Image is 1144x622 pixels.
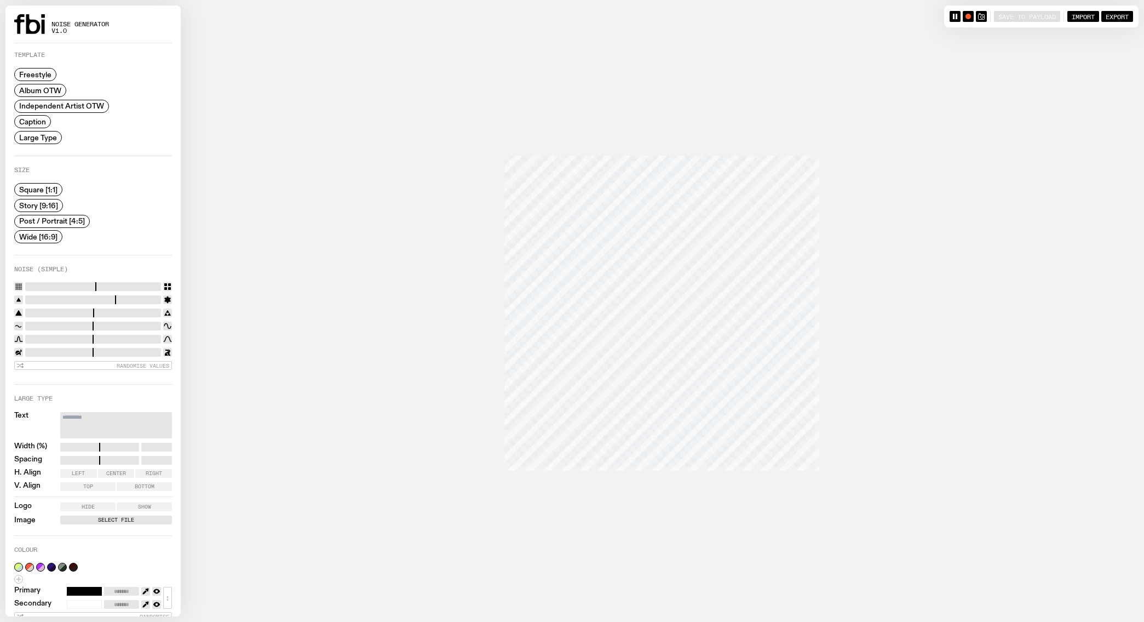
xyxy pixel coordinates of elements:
[14,396,53,402] label: Large Type
[14,469,41,478] label: H. Align
[19,217,85,225] span: Post / Portrait [4:5]
[62,516,170,524] label: Select File
[19,186,58,194] span: Square [1:1]
[14,52,45,58] label: Template
[998,13,1056,20] span: Save to Payload
[51,28,109,34] span: v1.0
[140,614,169,620] span: Randomise
[72,471,85,476] span: Left
[135,484,154,489] span: Bottom
[51,21,109,27] span: Noise Generator
[117,363,169,369] span: Randomise Values
[1067,11,1099,22] button: Import
[19,86,61,94] span: Album OTW
[14,412,28,438] label: Text
[14,600,51,609] label: Secondary
[14,456,42,465] label: Spacing
[14,361,172,370] button: Randomise Values
[14,482,41,491] label: V. Align
[14,547,37,553] label: Colour
[14,587,41,596] label: Primary
[19,133,57,141] span: Large Type
[19,71,51,79] span: Freestyle
[82,504,95,510] span: Hide
[19,201,58,209] span: Story [9:16]
[19,102,104,110] span: Independent Artist OTW
[14,517,36,524] label: Image
[14,266,68,272] label: Noise (Simple)
[1101,11,1133,22] button: Export
[1106,13,1129,20] span: Export
[163,587,172,609] button: ↕
[994,11,1060,22] button: Save to Payload
[14,503,32,511] label: Logo
[19,118,46,126] span: Caption
[1072,13,1095,20] span: Import
[83,484,93,489] span: Top
[106,471,126,476] span: Center
[14,443,47,452] label: Width (%)
[146,471,162,476] span: Right
[138,504,151,510] span: Show
[19,233,58,241] span: Wide [16:9]
[14,167,30,173] label: Size
[14,612,172,621] button: Randomise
